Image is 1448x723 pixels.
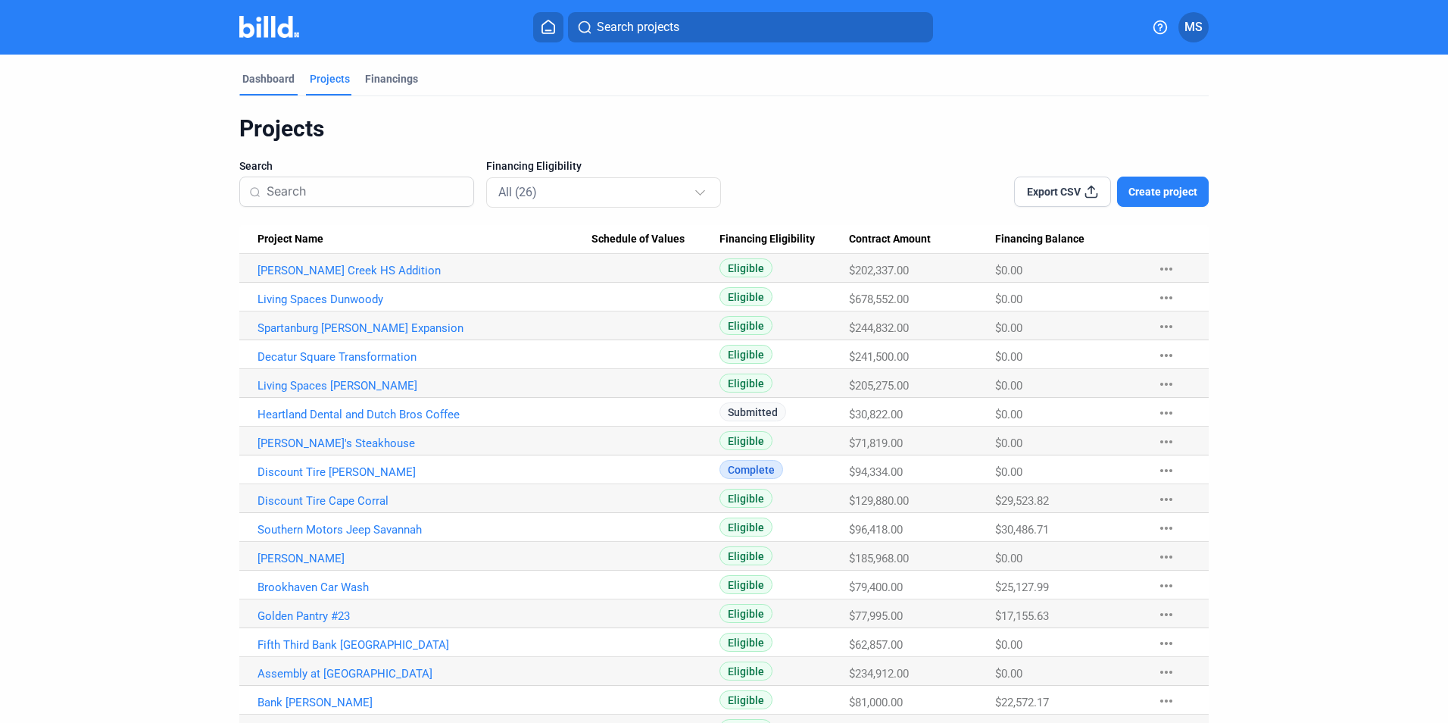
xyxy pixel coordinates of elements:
span: $62,857.00 [849,638,903,652]
span: $678,552.00 [849,293,909,306]
input: Search [267,176,464,208]
span: $0.00 [995,264,1022,277]
mat-icon: more_horiz [1157,634,1175,653]
span: $77,995.00 [849,609,903,623]
span: Eligible [719,258,772,277]
span: Eligible [719,316,772,335]
mat-icon: more_horiz [1157,606,1175,624]
a: Spartanburg [PERSON_NAME] Expansion [257,321,591,335]
span: $0.00 [995,379,1022,393]
mat-icon: more_horiz [1157,318,1175,336]
span: $0.00 [995,437,1022,450]
a: Brookhaven Car Wash [257,581,591,594]
a: Assembly at [GEOGRAPHIC_DATA] [257,667,591,681]
span: Eligible [719,431,772,450]
span: Eligible [719,287,772,306]
span: Eligible [719,374,772,393]
span: Eligible [719,604,772,623]
mat-select-trigger: All (26) [498,185,537,199]
a: Discount Tire [PERSON_NAME] [257,465,591,479]
span: Financing Balance [995,233,1084,246]
span: $0.00 [995,350,1022,364]
mat-icon: more_horiz [1157,375,1175,393]
a: Fifth Third Bank [GEOGRAPHIC_DATA] [257,638,591,652]
mat-icon: more_horiz [1157,548,1175,566]
mat-icon: more_horiz [1157,289,1175,307]
span: MS [1184,18,1203,36]
div: Dashboard [242,71,295,86]
mat-icon: more_horiz [1157,663,1175,681]
mat-icon: more_horiz [1157,490,1175,509]
span: Eligible [719,690,772,709]
span: Eligible [719,489,772,508]
div: Schedule of Values [591,233,720,246]
span: Financing Eligibility [719,233,815,246]
span: $244,832.00 [849,321,909,335]
span: $30,822.00 [849,408,903,421]
span: $129,880.00 [849,494,909,508]
span: $202,337.00 [849,264,909,277]
span: $0.00 [995,321,1022,335]
a: [PERSON_NAME] [257,552,591,565]
span: $0.00 [995,293,1022,306]
mat-icon: more_horiz [1157,433,1175,451]
span: $0.00 [995,552,1022,565]
div: Financing Eligibility [719,233,849,246]
span: $96,418.00 [849,523,903,537]
img: Billd Company Logo [239,16,299,38]
span: Submitted [719,402,786,421]
span: $79,400.00 [849,581,903,594]
span: Schedule of Values [591,233,685,246]
span: $29,523.82 [995,494,1049,508]
div: Financings [365,71,418,86]
span: $0.00 [995,465,1022,479]
span: $0.00 [995,667,1022,681]
span: Complete [719,460,783,479]
button: Search projects [568,12,933,42]
span: Create project [1128,184,1197,199]
span: $205,275.00 [849,379,909,393]
span: $81,000.00 [849,696,903,709]
span: $241,500.00 [849,350,909,364]
span: $94,334.00 [849,465,903,479]
a: [PERSON_NAME] Creek HS Addition [257,264,591,277]
mat-icon: more_horiz [1157,519,1175,537]
span: $30,486.71 [995,523,1049,537]
span: $22,572.17 [995,696,1049,709]
button: Export CSV [1014,177,1111,207]
span: Eligible [719,546,772,565]
span: Eligible [719,345,772,364]
a: Heartland Dental and Dutch Bros Coffee [257,408,591,421]
mat-icon: more_horiz [1157,462,1175,480]
span: Search [239,158,273,174]
mat-icon: more_horiz [1157,260,1175,278]
div: Project Name [257,233,591,246]
span: $185,968.00 [849,552,909,565]
div: Contract Amount [849,233,995,246]
a: Living Spaces Dunwoody [257,293,591,306]
button: Create project [1117,177,1209,207]
span: $0.00 [995,638,1022,652]
span: Contract Amount [849,233,931,246]
span: Eligible [719,575,772,594]
span: Eligible [719,518,772,537]
div: Financing Balance [995,233,1142,246]
a: Golden Pantry #23 [257,609,591,623]
span: Eligible [719,633,772,652]
div: Projects [310,71,350,86]
span: Financing Eligibility [486,158,582,174]
a: Southern Motors Jeep Savannah [257,523,591,537]
mat-icon: more_horiz [1157,404,1175,422]
mat-icon: more_horiz [1157,577,1175,595]
mat-icon: more_horiz [1157,692,1175,710]
span: $71,819.00 [849,437,903,450]
button: MS [1178,12,1209,42]
span: $234,912.00 [849,667,909,681]
a: Decatur Square Transformation [257,350,591,364]
span: $25,127.99 [995,581,1049,594]
a: Living Spaces [PERSON_NAME] [257,379,591,393]
mat-icon: more_horiz [1157,346,1175,365]
a: [PERSON_NAME]'s Steakhouse [257,437,591,450]
a: Bank [PERSON_NAME] [257,696,591,709]
span: Eligible [719,662,772,681]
